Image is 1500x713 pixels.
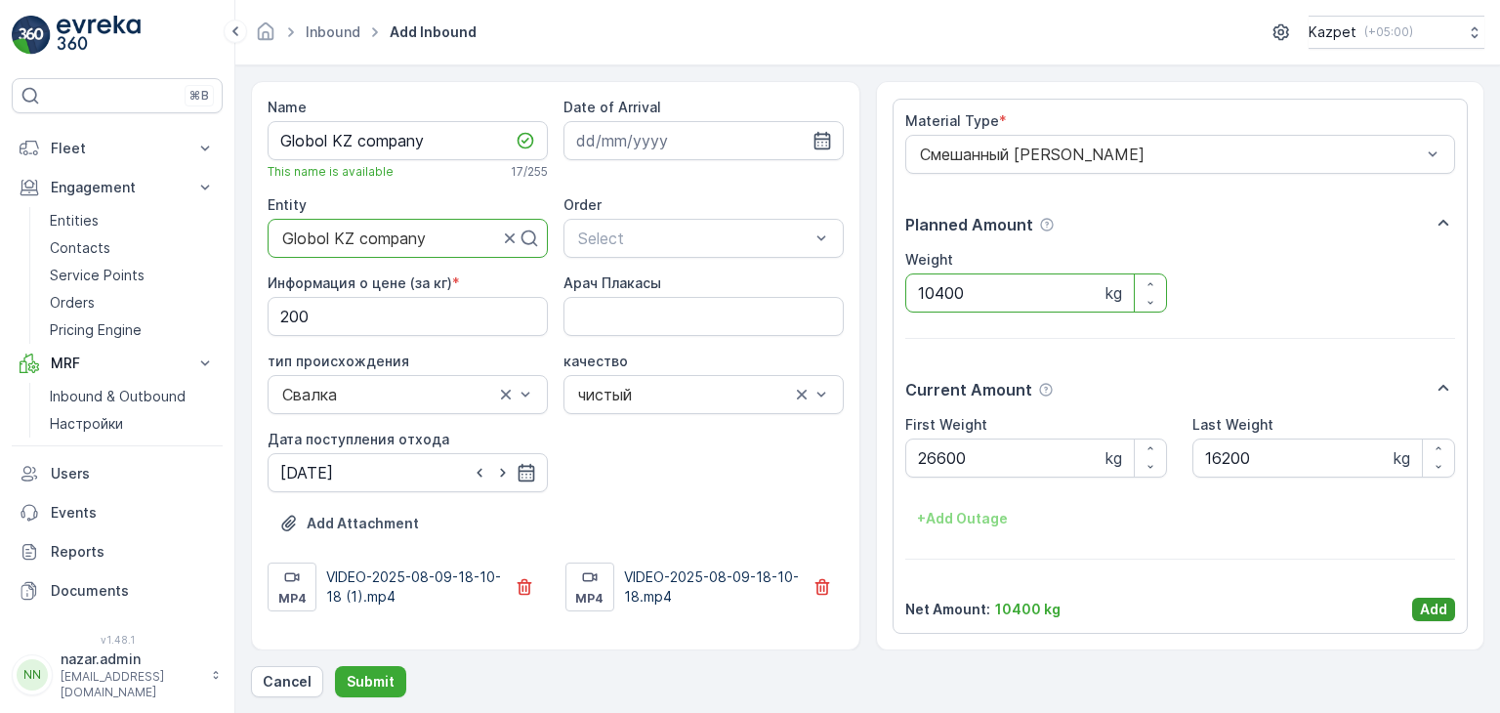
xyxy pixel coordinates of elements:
[905,378,1032,401] p: Current Amount
[268,431,449,447] label: Дата поступления отхода
[563,196,602,213] label: Order
[61,669,201,700] p: [EMAIL_ADDRESS][DOMAIN_NAME]
[12,532,223,571] a: Reports
[268,99,307,115] label: Name
[268,353,409,369] label: тип происхождения
[268,453,548,492] input: dd/mm/yyyy
[1105,446,1122,470] p: kg
[51,503,215,523] p: Events
[905,503,1020,534] button: +Add Outage
[50,293,95,313] p: Orders
[42,234,223,262] a: Contacts
[42,410,223,438] a: Настройки
[1394,446,1410,470] p: kg
[12,129,223,168] button: Fleet
[326,567,503,607] p: VIDEO-2025-08-09-18-10-18 (1).mp4
[12,344,223,383] button: MRF
[1192,416,1273,433] label: Last Weight
[905,112,999,129] label: Material Type
[1038,382,1054,398] div: Help Tooltip Icon
[306,23,360,40] a: Inbound
[51,354,184,373] p: MRF
[578,227,810,250] p: Select
[1412,598,1455,621] button: Add
[51,542,215,562] p: Reports
[50,238,110,258] p: Contacts
[12,16,51,55] img: logo
[268,274,452,291] label: Информация о цене (за кг)
[12,571,223,610] a: Documents
[12,454,223,493] a: Users
[563,353,628,369] label: качество
[347,672,395,692] p: Submit
[50,266,145,285] p: Service Points
[386,22,480,42] span: Add Inbound
[1105,281,1122,305] p: kg
[905,600,990,619] p: Net Amount :
[268,164,394,180] span: This name is available
[50,320,142,340] p: Pricing Engine
[42,289,223,316] a: Orders
[12,650,223,700] button: NNnazar.admin[EMAIL_ADDRESS][DOMAIN_NAME]
[42,262,223,289] a: Service Points
[42,316,223,344] a: Pricing Engine
[335,666,406,697] button: Submit
[42,207,223,234] a: Entities
[624,567,801,607] p: VIDEO-2025-08-09-18-10-18.mp4
[905,213,1033,236] p: Planned Amount
[61,650,201,669] p: nazar.admin
[905,251,953,268] label: Weight
[17,659,48,691] div: NN
[51,178,184,197] p: Engagement
[50,387,186,406] p: Inbound & Outbound
[263,672,312,692] p: Cancel
[917,509,1008,528] p: + Add Outage
[50,211,99,231] p: Entities
[575,591,604,607] p: mp4
[51,464,215,483] p: Users
[251,666,323,697] button: Cancel
[51,581,215,601] p: Documents
[12,493,223,532] a: Events
[563,274,661,291] label: Арач Плакасы
[57,16,141,55] img: logo_light-DOdMpM7g.png
[1420,600,1447,619] p: Add
[511,164,548,180] p: 17 / 255
[50,414,123,434] p: Настройки
[42,383,223,410] a: Inbound & Outbound
[307,514,419,533] p: Add Attachment
[268,196,307,213] label: Entity
[268,508,431,539] button: Upload File
[563,99,661,115] label: Date of Arrival
[563,121,844,160] input: dd/mm/yyyy
[255,28,276,45] a: Homepage
[995,600,1061,619] p: 10400 kg
[51,139,184,158] p: Fleet
[1364,24,1413,40] p: ( +05:00 )
[1309,16,1484,49] button: Kazpet(+05:00)
[1039,217,1055,232] div: Help Tooltip Icon
[1309,22,1356,42] p: Kazpet
[278,591,307,607] p: mp4
[12,634,223,646] span: v 1.48.1
[905,416,987,433] label: First Weight
[189,88,209,104] p: ⌘B
[12,168,223,207] button: Engagement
